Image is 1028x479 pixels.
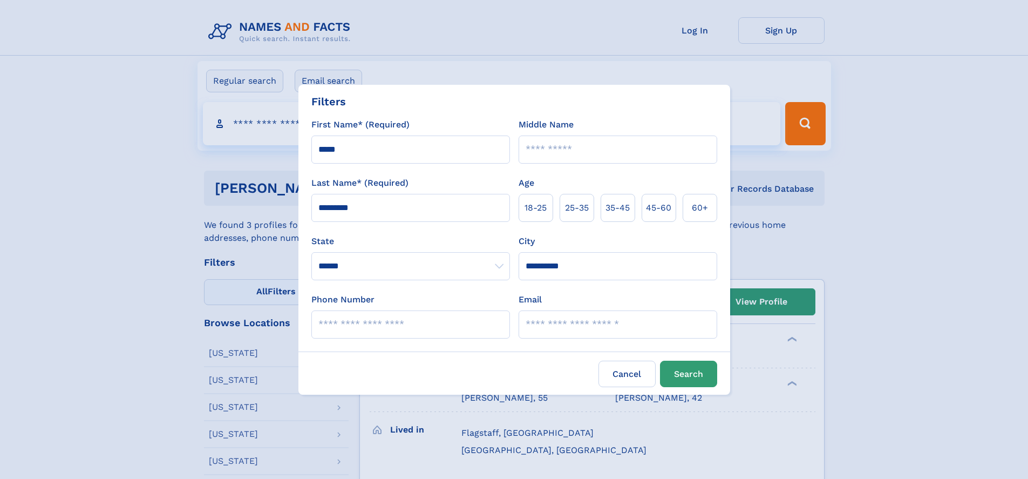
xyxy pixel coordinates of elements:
[519,235,535,248] label: City
[598,361,656,387] label: Cancel
[660,361,717,387] button: Search
[525,201,547,214] span: 18‑25
[519,177,534,190] label: Age
[565,201,589,214] span: 25‑35
[519,293,542,306] label: Email
[646,201,671,214] span: 45‑60
[311,177,409,190] label: Last Name* (Required)
[311,118,410,131] label: First Name* (Required)
[311,235,510,248] label: State
[692,201,708,214] span: 60+
[519,118,574,131] label: Middle Name
[311,93,346,110] div: Filters
[311,293,375,306] label: Phone Number
[605,201,630,214] span: 35‑45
